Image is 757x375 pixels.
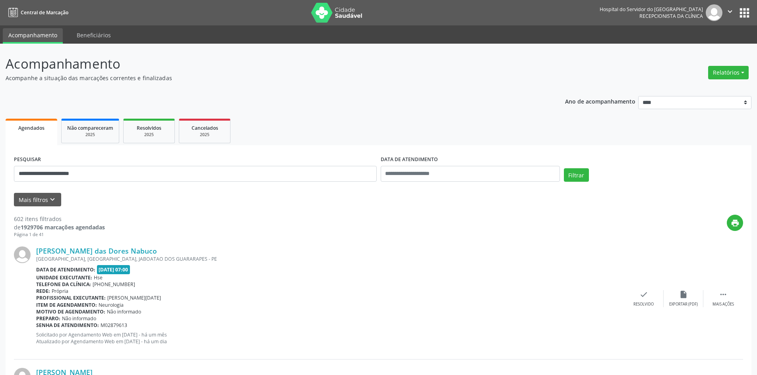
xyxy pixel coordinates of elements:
div: [GEOGRAPHIC_DATA], [GEOGRAPHIC_DATA], JABOATAO DOS GUARARAPES - PE [36,256,624,262]
p: Ano de acompanhamento [565,96,635,106]
b: Motivo de agendamento: [36,308,105,315]
span: Não informado [62,315,96,322]
button: print [727,215,743,231]
a: [PERSON_NAME] das Dores Nabuco [36,246,157,255]
button: apps [738,6,751,20]
i: check [639,290,648,299]
button:  [722,4,738,21]
span: Não compareceram [67,125,113,131]
i:  [726,7,734,16]
b: Data de atendimento: [36,266,95,273]
div: 2025 [129,132,169,138]
div: 2025 [67,132,113,138]
b: Unidade executante: [36,274,92,281]
div: Resolvido [633,302,654,307]
span: Cancelados [192,125,218,131]
i:  [719,290,728,299]
span: Não informado [107,308,141,315]
div: Exportar (PDF) [669,302,698,307]
span: Resolvidos [137,125,161,131]
div: de [14,223,105,231]
span: Hse [94,274,103,281]
span: [DATE] 07:00 [97,265,130,274]
b: Rede: [36,288,50,294]
span: Agendados [18,125,45,131]
label: PESQUISAR [14,154,41,166]
span: Central de Marcação [21,9,68,16]
i: print [731,219,740,227]
b: Telefone da clínica: [36,281,91,288]
a: Central de Marcação [6,6,68,19]
button: Relatórios [708,66,749,79]
i: keyboard_arrow_down [48,195,57,204]
div: Hospital do Servidor do [GEOGRAPHIC_DATA] [600,6,703,13]
button: Mais filtroskeyboard_arrow_down [14,193,61,207]
b: Preparo: [36,315,60,322]
div: 602 itens filtrados [14,215,105,223]
p: Acompanhamento [6,54,528,74]
img: img [706,4,722,21]
strong: 1929706 marcações agendadas [21,223,105,231]
span: Neurologia [99,302,124,308]
span: [PERSON_NAME][DATE] [107,294,161,301]
img: img [14,246,31,263]
span: Recepcionista da clínica [639,13,703,19]
div: 2025 [185,132,225,138]
a: Acompanhamento [3,28,63,44]
div: Página 1 de 41 [14,231,105,238]
i: insert_drive_file [679,290,688,299]
a: Beneficiários [71,28,116,42]
span: Própria [52,288,68,294]
label: DATA DE ATENDIMENTO [381,154,438,166]
div: Mais ações [712,302,734,307]
b: Senha de atendimento: [36,322,99,329]
button: Filtrar [564,168,589,182]
span: M02879613 [101,322,127,329]
span: [PHONE_NUMBER] [93,281,135,288]
b: Item de agendamento: [36,302,97,308]
p: Acompanhe a situação das marcações correntes e finalizadas [6,74,528,82]
b: Profissional executante: [36,294,106,301]
p: Solicitado por Agendamento Web em [DATE] - há um mês Atualizado por Agendamento Web em [DATE] - h... [36,331,624,345]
